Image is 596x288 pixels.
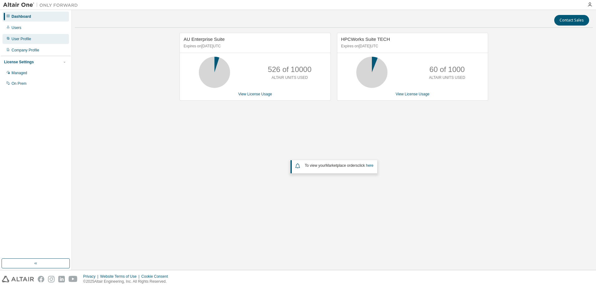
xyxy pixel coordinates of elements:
[100,274,141,279] div: Website Terms of Use
[69,276,78,282] img: youtube.svg
[326,163,358,168] em: Marketplace orders
[12,48,39,53] div: Company Profile
[554,15,589,26] button: Contact Sales
[3,2,81,8] img: Altair One
[184,36,225,42] span: AU Enterprise Suite
[58,276,65,282] img: linkedin.svg
[12,36,31,41] div: User Profile
[12,70,27,75] div: Managed
[12,14,31,19] div: Dashboard
[238,92,272,96] a: View License Usage
[429,75,465,80] p: ALTAIR UNITS USED
[38,276,44,282] img: facebook.svg
[2,276,34,282] img: altair_logo.svg
[430,64,465,75] p: 60 of 1000
[184,44,325,49] p: Expires on [DATE] UTC
[12,25,21,30] div: Users
[141,274,171,279] div: Cookie Consent
[268,64,311,75] p: 526 of 10000
[48,276,55,282] img: instagram.svg
[12,81,26,86] div: On Prem
[4,60,34,65] div: License Settings
[305,163,373,168] span: To view your click
[341,44,483,49] p: Expires on [DATE] UTC
[396,92,430,96] a: View License Usage
[341,36,390,42] span: HPCWorks Suite TECH
[272,75,308,80] p: ALTAIR UNITS USED
[83,279,172,284] p: © 2025 Altair Engineering, Inc. All Rights Reserved.
[83,274,100,279] div: Privacy
[366,163,373,168] a: here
